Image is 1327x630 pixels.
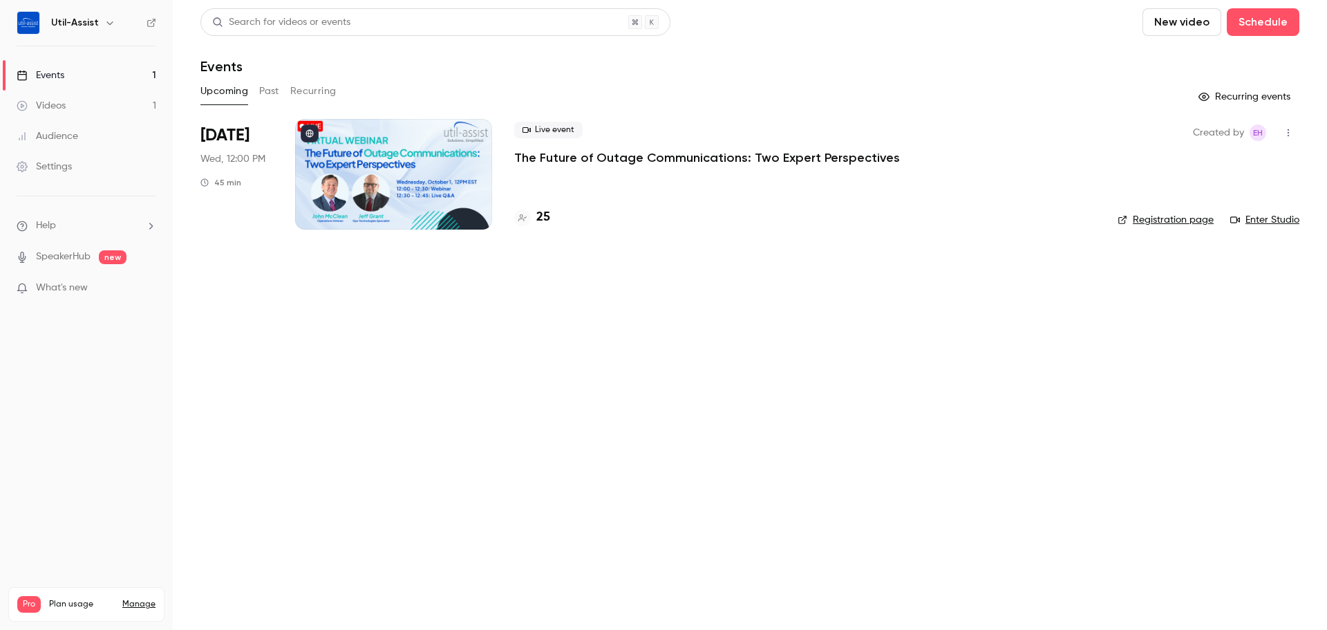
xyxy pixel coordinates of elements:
a: The Future of Outage Communications: Two Expert Perspectives [514,149,900,166]
h1: Events [200,58,243,75]
a: Registration page [1118,213,1214,227]
button: Past [259,80,279,102]
h4: 25 [536,208,550,227]
h6: Util-Assist [51,16,99,30]
button: Recurring events [1192,86,1299,108]
button: Schedule [1227,8,1299,36]
iframe: Noticeable Trigger [140,282,156,295]
span: Pro [17,596,41,613]
span: Help [36,219,56,233]
div: 45 min [200,177,241,188]
span: Live event [514,122,583,138]
span: [DATE] [200,124,250,147]
div: Oct 1 Wed, 12:00 PM (America/Toronto) [200,119,273,230]
span: EH [1253,124,1263,141]
div: Search for videos or events [212,15,350,30]
div: Videos [17,99,66,113]
span: Created by [1193,124,1244,141]
img: Util-Assist [17,12,39,34]
button: Upcoming [200,80,248,102]
span: Emily Henderson [1250,124,1266,141]
div: Audience [17,129,78,143]
div: Settings [17,160,72,174]
li: help-dropdown-opener [17,219,156,233]
a: Manage [122,599,156,610]
span: new [99,250,126,264]
a: SpeakerHub [36,250,91,264]
button: New video [1142,8,1221,36]
span: What's new [36,281,88,295]
span: Plan usage [49,599,114,610]
button: Recurring [290,80,337,102]
a: 25 [514,208,550,227]
span: Wed, 12:00 PM [200,152,265,166]
a: Enter Studio [1230,213,1299,227]
div: Events [17,68,64,82]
